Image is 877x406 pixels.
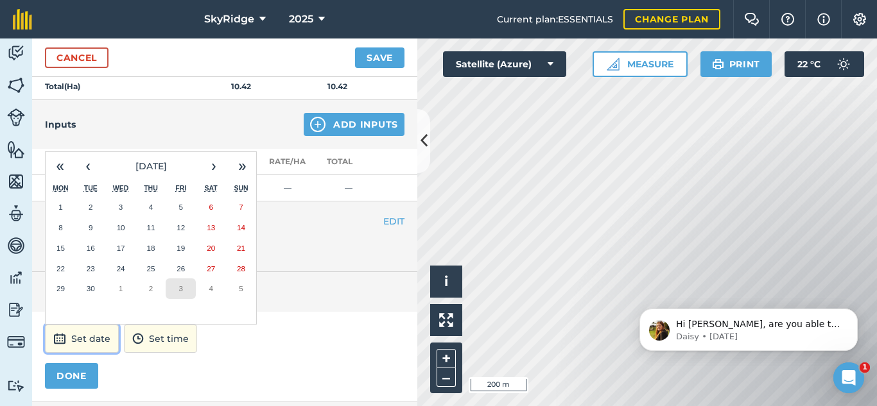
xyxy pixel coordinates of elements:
button: 22 °C [785,51,864,77]
abbr: September 11, 2025 [146,223,155,232]
abbr: September 27, 2025 [207,264,215,273]
button: September 21, 2025 [226,238,256,258]
abbr: Sunday [234,184,248,192]
strong: 10.42 [327,81,347,91]
abbr: September 21, 2025 [237,244,245,252]
strong: 10.42 [231,81,251,91]
abbr: September 3, 2025 [119,203,123,211]
abbr: September 24, 2025 [117,264,125,273]
button: September 5, 2025 [166,197,196,217]
img: svg+xml;base64,PHN2ZyB4bWxucz0iaHR0cDovL3d3dy53My5vcmcvMjAwMC9zdmciIHdpZHRoPSI1NiIgaGVpZ2h0PSI2MC... [7,76,25,95]
button: September 13, 2025 [196,217,226,238]
button: Satellite (Azure) [443,51,566,77]
button: » [228,152,256,180]
button: September 2, 2025 [76,197,106,217]
abbr: September 26, 2025 [177,264,185,273]
button: September 4, 2025 [136,197,166,217]
button: September 23, 2025 [76,258,106,279]
button: September 12, 2025 [166,217,196,238]
button: Measure [593,51,688,77]
abbr: September 19, 2025 [177,244,185,252]
div: message notification from Daisy, 73w ago. Hi Jan, are you able to help by writing a review? ⭐️ Th... [19,27,238,69]
abbr: September 1, 2025 [58,203,62,211]
button: September 16, 2025 [76,238,106,258]
td: — [263,175,311,201]
button: September 25, 2025 [136,258,166,279]
img: svg+xml;base64,PD94bWwgdmVyc2lvbj0iMS4wIiBlbmNvZGluZz0idXRmLTgiPz4KPCEtLSBHZW5lcmF0b3I6IEFkb2JlIE... [7,44,25,63]
img: Profile image for Daisy [29,38,49,59]
button: [DATE] [102,152,200,180]
button: September 19, 2025 [166,238,196,258]
button: September 8, 2025 [46,217,76,238]
abbr: October 3, 2025 [179,284,183,292]
abbr: September 20, 2025 [207,244,215,252]
button: October 5, 2025 [226,278,256,299]
span: i [444,273,448,289]
abbr: September 8, 2025 [58,223,62,232]
img: Two speech bubbles overlapping with the left bubble in the forefront [744,13,760,26]
td: — [32,175,161,201]
abbr: October 2, 2025 [149,284,153,292]
th: Total [311,149,385,175]
button: – [437,368,456,387]
abbr: September 7, 2025 [239,203,243,211]
td: — [311,175,385,201]
button: September 30, 2025 [76,278,106,299]
button: October 1, 2025 [106,278,136,299]
button: October 4, 2025 [196,278,226,299]
button: October 2, 2025 [136,278,166,299]
abbr: Monday [53,184,69,192]
button: September 18, 2025 [136,238,166,258]
button: September 20, 2025 [196,238,226,258]
img: svg+xml;base64,PD94bWwgdmVyc2lvbj0iMS4wIiBlbmNvZGluZz0idXRmLTgiPz4KPCEtLSBHZW5lcmF0b3I6IEFkb2JlIE... [53,331,66,346]
span: 22 ° C [797,51,821,77]
button: September 17, 2025 [106,238,136,258]
img: svg+xml;base64,PD94bWwgdmVyc2lvbj0iMS4wIiBlbmNvZGluZz0idXRmLTgiPz4KPCEtLSBHZW5lcmF0b3I6IEFkb2JlIE... [7,268,25,287]
button: September 24, 2025 [106,258,136,279]
th: Rate/ Ha [263,149,311,175]
abbr: September 18, 2025 [146,244,155,252]
button: Add Inputs [304,113,404,136]
abbr: September 6, 2025 [209,203,213,211]
abbr: September 4, 2025 [149,203,153,211]
abbr: September 28, 2025 [237,264,245,273]
button: EDIT [383,214,404,228]
button: September 1, 2025 [46,197,76,217]
button: September 28, 2025 [226,258,256,279]
abbr: October 5, 2025 [239,284,243,292]
button: September 11, 2025 [136,217,166,238]
img: svg+xml;base64,PHN2ZyB4bWxucz0iaHR0cDovL3d3dy53My5vcmcvMjAwMC9zdmciIHdpZHRoPSI1NiIgaGVpZ2h0PSI2MC... [7,172,25,191]
iframe: Intercom live chat [833,362,864,393]
abbr: Saturday [205,184,218,192]
button: September 14, 2025 [226,217,256,238]
th: Name [32,149,161,175]
strong: Total ( Ha ) [45,81,80,91]
button: + [437,349,456,368]
abbr: September 12, 2025 [177,223,185,232]
button: Set date [45,325,119,353]
abbr: October 4, 2025 [209,284,213,292]
img: svg+xml;base64,PD94bWwgdmVyc2lvbj0iMS4wIiBlbmNvZGluZz0idXRmLTgiPz4KPCEtLSBHZW5lcmF0b3I6IEFkb2JlIE... [7,333,25,351]
abbr: September 30, 2025 [87,284,95,292]
abbr: September 16, 2025 [87,244,95,252]
button: September 3, 2025 [106,197,136,217]
p: Hi [PERSON_NAME], are you able to help by writing a review? ⭐️ Thank you for continuing using fie... [56,37,221,49]
img: svg+xml;base64,PD94bWwgdmVyc2lvbj0iMS4wIiBlbmNvZGluZz0idXRmLTgiPz4KPCEtLSBHZW5lcmF0b3I6IEFkb2JlIE... [132,331,144,346]
button: September 9, 2025 [76,217,106,238]
img: Ruler icon [607,58,620,71]
button: i [430,266,462,298]
abbr: September 14, 2025 [237,223,245,232]
img: svg+xml;base64,PHN2ZyB4bWxucz0iaHR0cDovL3d3dy53My5vcmcvMjAwMC9zdmciIHdpZHRoPSIxNyIgaGVpZ2h0PSIxNy... [817,12,830,27]
abbr: Friday [175,184,186,192]
abbr: September 13, 2025 [207,223,215,232]
button: September 7, 2025 [226,197,256,217]
button: « [46,152,74,180]
h4: Inputs [45,117,76,131]
abbr: September 10, 2025 [117,223,125,232]
img: svg+xml;base64,PD94bWwgdmVyc2lvbj0iMS4wIiBlbmNvZGluZz0idXRmLTgiPz4KPCEtLSBHZW5lcmF0b3I6IEFkb2JlIE... [7,108,25,126]
button: › [200,152,228,180]
button: September 22, 2025 [46,258,76,279]
abbr: September 29, 2025 [56,284,65,292]
button: September 6, 2025 [196,197,226,217]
